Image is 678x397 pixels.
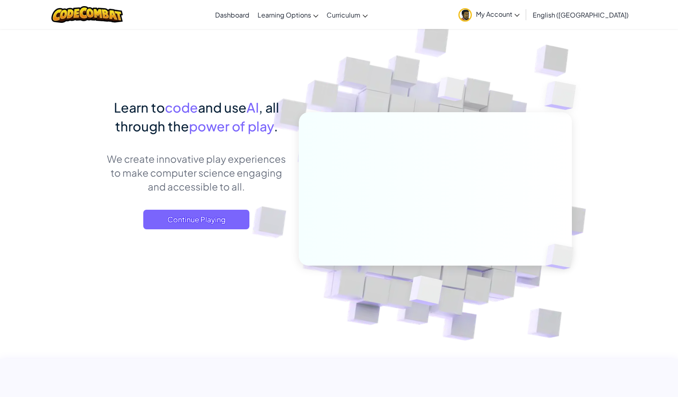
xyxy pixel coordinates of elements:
[198,99,247,115] span: and use
[274,118,278,134] span: .
[476,10,520,18] span: My Account
[143,210,249,229] a: Continue Playing
[258,11,311,19] span: Learning Options
[51,6,123,23] img: CodeCombat logo
[211,4,253,26] a: Dashboard
[389,258,462,326] img: Overlap cubes
[533,11,629,19] span: English ([GEOGRAPHIC_DATA])
[107,152,287,193] p: We create innovative play experiences to make computer science engaging and accessible to all.
[454,2,524,27] a: My Account
[253,4,322,26] a: Learning Options
[247,99,259,115] span: AI
[422,61,481,122] img: Overlap cubes
[529,4,633,26] a: English ([GEOGRAPHIC_DATA])
[528,61,599,130] img: Overlap cubes
[531,227,593,286] img: Overlap cubes
[114,99,165,115] span: Learn to
[322,4,372,26] a: Curriculum
[189,118,274,134] span: power of play
[458,8,472,22] img: avatar
[165,99,198,115] span: code
[327,11,360,19] span: Curriculum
